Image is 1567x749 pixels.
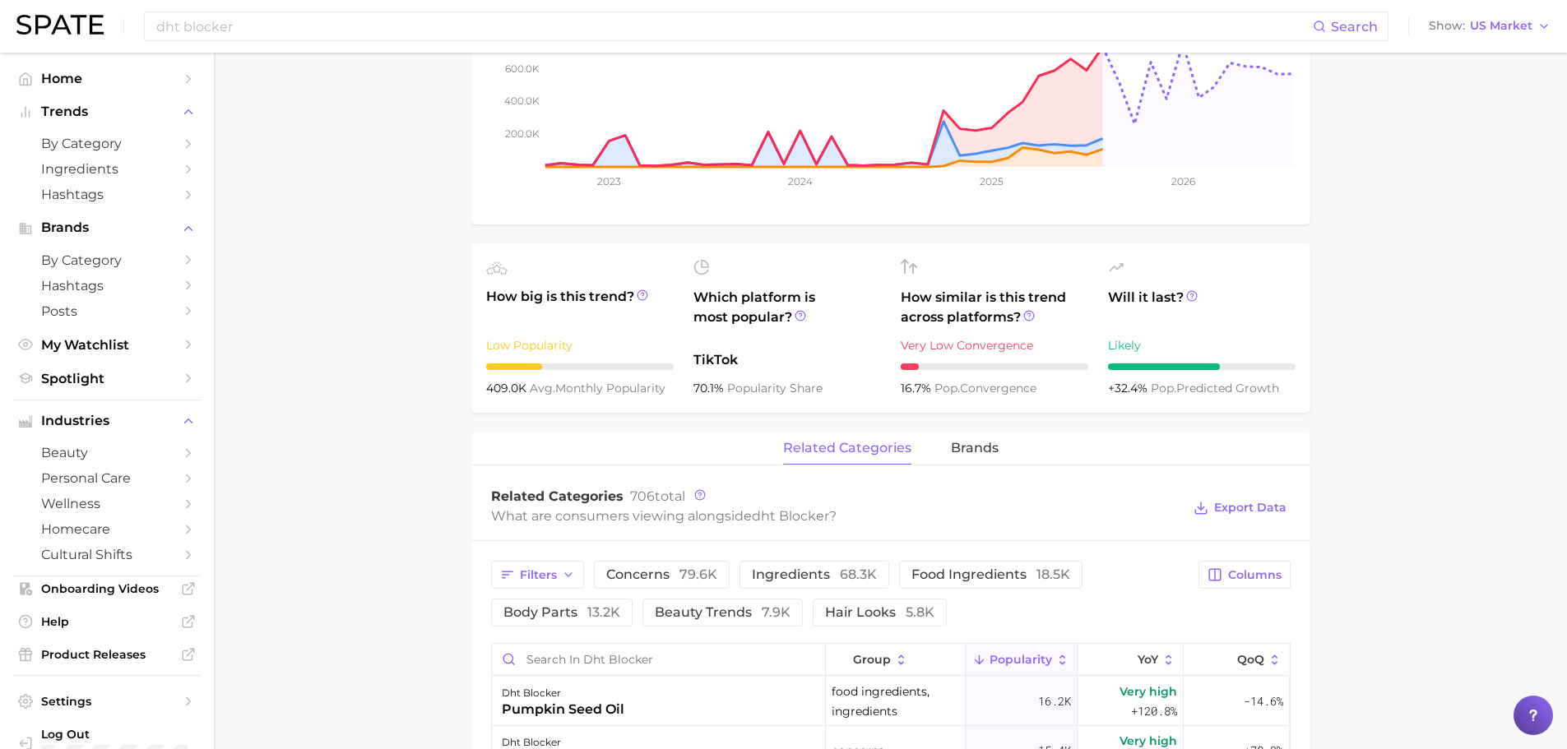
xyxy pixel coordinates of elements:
[13,247,201,273] a: by Category
[41,104,173,119] span: Trends
[41,303,173,319] span: Posts
[13,576,201,601] a: Onboarding Videos
[491,561,584,589] button: Filters
[655,606,790,619] span: beauty trends
[901,381,934,395] span: 16.7%
[1108,363,1296,370] div: 6 / 10
[41,136,173,151] span: by Category
[13,516,201,542] a: homecare
[1131,701,1177,721] span: +120.8%
[41,337,173,353] span: My Watchlist
[1425,16,1555,37] button: ShowUS Market
[901,335,1088,355] div: Very Low Convergence
[41,252,173,268] span: by Category
[1078,644,1184,676] button: YoY
[503,606,620,619] span: body parts
[13,609,201,634] a: Help
[486,381,530,395] span: 409.0k
[13,366,201,391] a: Spotlight
[41,161,173,177] span: Ingredients
[530,381,555,395] abbr: average
[486,335,674,355] div: Low Popularity
[840,566,877,582] span: 68.3k
[1120,682,1177,701] span: Very high
[491,488,624,504] span: Related Categories
[41,496,173,511] span: wellness
[520,568,557,582] span: Filters
[911,568,1070,581] span: food ingredients
[1198,561,1290,589] button: Columns
[752,568,877,581] span: ingredients
[13,332,201,358] a: My Watchlist
[1038,691,1071,711] span: 16.2k
[41,414,173,428] span: Industries
[13,409,201,433] button: Industries
[530,381,665,395] span: monthly popularity
[41,71,173,86] span: Home
[825,606,934,619] span: hair looks
[1151,381,1176,395] abbr: popularity index
[990,653,1052,666] span: Popularity
[13,298,201,324] a: Posts
[13,689,201,714] a: Settings
[1151,381,1279,395] span: predicted growth
[1244,691,1283,711] span: -14.6%
[41,371,173,386] span: Spotlight
[486,363,674,370] div: 3 / 10
[41,470,173,486] span: personal care
[1214,501,1287,515] span: Export Data
[41,220,173,235] span: Brands
[679,566,717,582] span: 79.6k
[826,644,966,676] button: group
[980,175,1004,187] tspan: 2025
[16,15,104,35] img: SPATE
[41,727,213,742] span: Log Out
[155,12,1313,40] input: Search here for a brand, industry, or ingredient
[13,156,201,182] a: Ingredients
[41,547,173,562] span: cultural shifts
[486,287,674,327] span: How big is this trend?
[693,381,727,395] span: 70.1%
[41,647,173,662] span: Product Releases
[13,215,201,240] button: Brands
[1189,497,1290,520] button: Export Data
[41,445,173,460] span: beauty
[906,604,934,620] span: 5.8k
[853,653,891,666] span: group
[606,568,717,581] span: concerns
[41,278,173,294] span: Hashtags
[693,288,881,342] span: Which platform is most popular?
[832,682,959,721] span: food ingredients, ingredients
[13,542,201,567] a: cultural shifts
[1237,653,1264,666] span: QoQ
[491,505,1182,527] div: What are consumers viewing alongside ?
[502,700,624,719] div: pumpkin seed oil
[787,175,812,187] tspan: 2024
[934,381,1036,395] span: convergence
[492,677,1290,726] button: dht blockerpumpkin seed oilfood ingredients, ingredients16.2kVery high+120.8%-14.6%
[1429,21,1465,30] span: Show
[13,465,201,491] a: personal care
[934,381,960,395] abbr: popularity index
[1108,335,1296,355] div: Likely
[762,604,790,620] span: 7.9k
[1331,19,1378,35] span: Search
[13,491,201,516] a: wellness
[1138,653,1158,666] span: YoY
[901,288,1088,327] span: How similar is this trend across platforms?
[597,175,621,187] tspan: 2023
[951,441,999,455] span: brands
[41,521,173,537] span: homecare
[13,273,201,298] a: Hashtags
[41,581,173,596] span: Onboarding Videos
[13,440,201,465] a: beauty
[1171,175,1194,187] tspan: 2026
[783,441,911,455] span: related categories
[502,683,624,703] div: dht blocker
[752,508,829,524] span: dht blocker
[41,187,173,202] span: Hashtags
[41,614,173,629] span: Help
[727,381,823,395] span: popularity share
[492,644,825,675] input: Search in dht blocker
[13,182,201,207] a: Hashtags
